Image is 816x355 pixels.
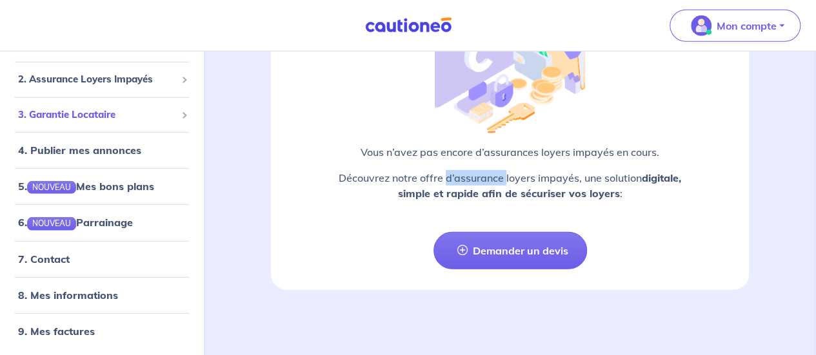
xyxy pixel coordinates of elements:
p: Vous n’avez pas encore d’assurances loyers impayés en cours. [302,144,718,160]
p: Découvrez notre offre d’assurance loyers impayés, une solution : [302,170,718,201]
a: 4. Publier mes annonces [18,144,141,157]
img: Cautioneo [360,17,457,34]
div: 8. Mes informations [5,282,199,308]
div: 2. Assurance Loyers Impayés [5,67,199,92]
div: 5.NOUVEAUMes bons plans [5,173,199,199]
div: 4. Publier mes annonces [5,137,199,163]
a: 8. Mes informations [18,289,118,302]
p: Mon compte [717,18,777,34]
div: 9. Mes factures [5,318,199,344]
button: illu_account_valid_menu.svgMon compte [670,10,801,42]
span: 2. Assurance Loyers Impayés [18,72,176,87]
div: 6.NOUVEAUParrainage [5,209,199,235]
span: 3. Garantie Locataire [18,108,176,122]
a: 6.NOUVEAUParrainage [18,216,133,229]
a: 5.NOUVEAUMes bons plans [18,180,154,193]
a: 7. Contact [18,253,70,265]
strong: digitale, simple et rapide afin de sécuriser vos loyers [398,171,682,200]
div: 7. Contact [5,246,199,272]
a: Demander un devis [433,232,587,269]
img: illu_account_valid_menu.svg [691,15,712,36]
a: 9. Mes factures [18,325,95,338]
div: 3. Garantie Locataire [5,102,199,128]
